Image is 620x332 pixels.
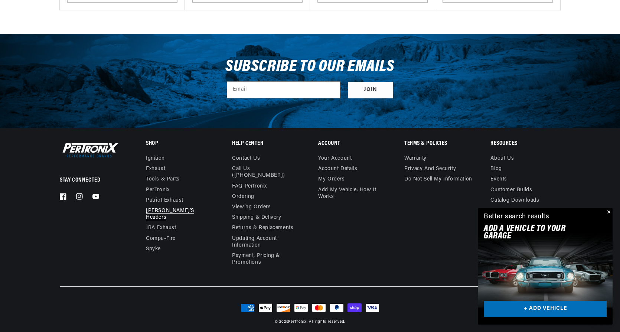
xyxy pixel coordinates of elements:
img: Pertronix [60,141,119,159]
a: Distributor Lookup [490,206,538,216]
a: Tools & Parts [146,174,180,185]
a: Exhaust [146,164,165,174]
a: Add My Vehicle: How It Works [318,185,388,202]
a: Do not sell my information [404,174,472,185]
a: Viewing Orders [232,202,271,212]
a: + ADD VEHICLE [484,301,607,318]
h3: Subscribe to our emails [225,60,395,74]
h2: Add A VEHICLE to your garage [484,225,588,240]
a: Updating Account Information [232,234,296,251]
a: [PERSON_NAME]'s Headers [146,206,210,223]
a: Ordering [232,192,254,202]
a: Privacy and Security [404,164,456,174]
a: Call Us ([PHONE_NUMBER]) [232,164,296,181]
a: PerTronix [288,320,306,324]
a: Compu-Fire [146,234,176,244]
a: Ignition [146,155,165,164]
a: My orders [318,174,345,185]
a: Patriot Exhaust [146,195,183,206]
a: Shipping & Delivery [232,212,281,223]
input: Email [227,82,340,98]
small: All rights reserved. [309,320,345,324]
a: Warranty [404,155,427,164]
button: Close [604,208,613,217]
a: Payment, Pricing & Promotions [232,251,301,268]
a: Account details [318,164,357,174]
a: Events [490,174,507,185]
a: Customer Builds [490,185,532,195]
a: JBA Exhaust [146,223,176,233]
button: Subscribe [348,82,393,98]
p: Stay Connected [60,176,122,184]
a: PerTronix [146,185,169,195]
div: Better search results [484,212,549,222]
a: Your account [318,155,352,164]
a: Spyke [146,244,161,254]
a: Blog [490,164,502,174]
a: About Us [490,155,514,164]
a: FAQ Pertronix [232,181,267,192]
a: Returns & Replacements [232,223,293,233]
small: © 2025 . [275,320,307,324]
a: Contact us [232,155,260,164]
a: Catalog Downloads [490,195,539,206]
